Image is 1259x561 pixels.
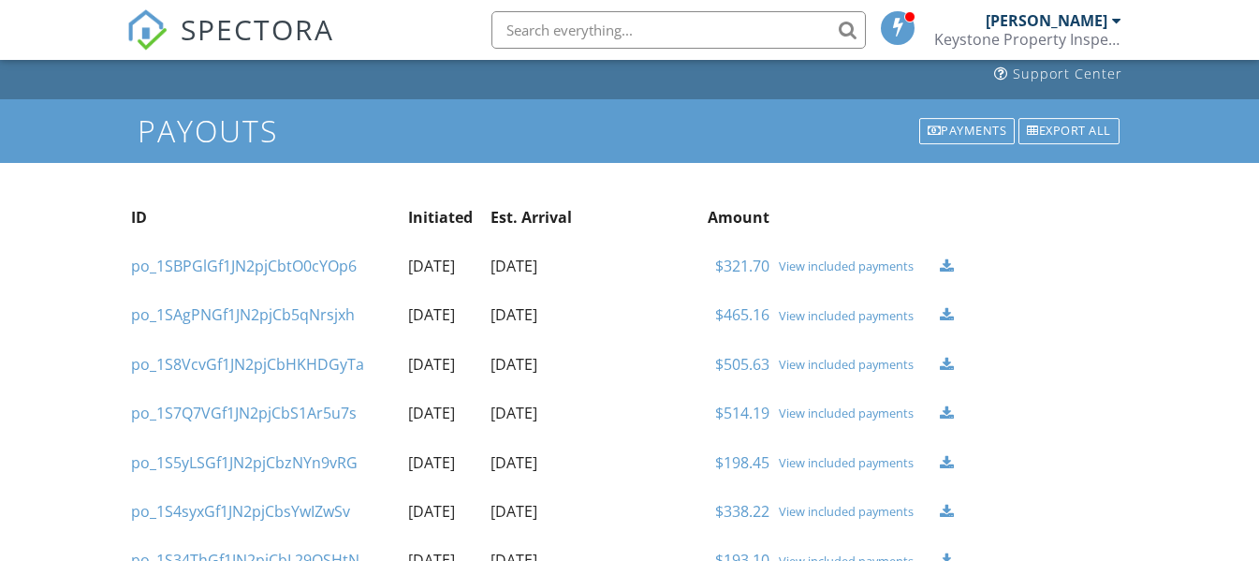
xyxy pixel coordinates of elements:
div: [PERSON_NAME] [986,11,1107,30]
td: [DATE] [403,340,486,389]
td: [DATE] [403,438,486,487]
a: $505.63 [715,354,769,375]
td: [DATE] [486,242,587,290]
a: $198.45 [715,452,769,473]
a: View included payments [779,504,930,519]
th: Amount [587,193,774,242]
div: Keystone Property Inspections [934,30,1121,49]
a: View included payments [779,308,930,323]
a: View included payments [779,357,930,372]
td: [DATE] [486,290,587,339]
a: po_1S4syxGf1JN2pjCbsYwIZwSv [131,501,350,522]
a: po_1S7Q7VGf1JN2pjCbS1Ar5u7s [131,403,357,423]
a: po_1S8VcvGf1JN2pjCbHKHDGyTa [131,354,364,375]
div: Payments [919,118,1016,144]
a: $321.70 [715,256,769,276]
td: [DATE] [486,340,587,389]
span: SPECTORA [181,9,334,49]
img: The Best Home Inspection Software - Spectora [126,9,168,51]
a: SPECTORA [126,25,334,65]
a: View included payments [779,258,930,273]
td: [DATE] [486,389,587,437]
td: [DATE] [486,487,587,536]
a: View included payments [779,406,930,421]
a: $514.19 [715,403,769,423]
a: Support Center [987,57,1130,92]
td: [DATE] [403,242,486,290]
td: [DATE] [403,290,486,339]
a: Export all [1017,116,1121,146]
th: ID [126,193,403,242]
td: [DATE] [486,438,587,487]
th: Initiated [403,193,486,242]
td: [DATE] [403,389,486,437]
a: $338.22 [715,501,769,522]
a: View included payments [779,455,930,470]
a: po_1SBPGlGf1JN2pjCbtO0cYOp6 [131,256,357,276]
div: Support Center [1013,65,1122,82]
a: $465.16 [715,304,769,325]
th: Est. Arrival [486,193,587,242]
div: Export all [1018,118,1120,144]
a: po_1S5yLSGf1JN2pjCbzNYn9vRG [131,452,358,473]
h1: Payouts [138,114,1120,147]
a: Payments [917,116,1017,146]
input: Search everything... [491,11,866,49]
td: [DATE] [403,487,486,536]
a: po_1SAgPNGf1JN2pjCb5qNrsjxh [131,304,355,325]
